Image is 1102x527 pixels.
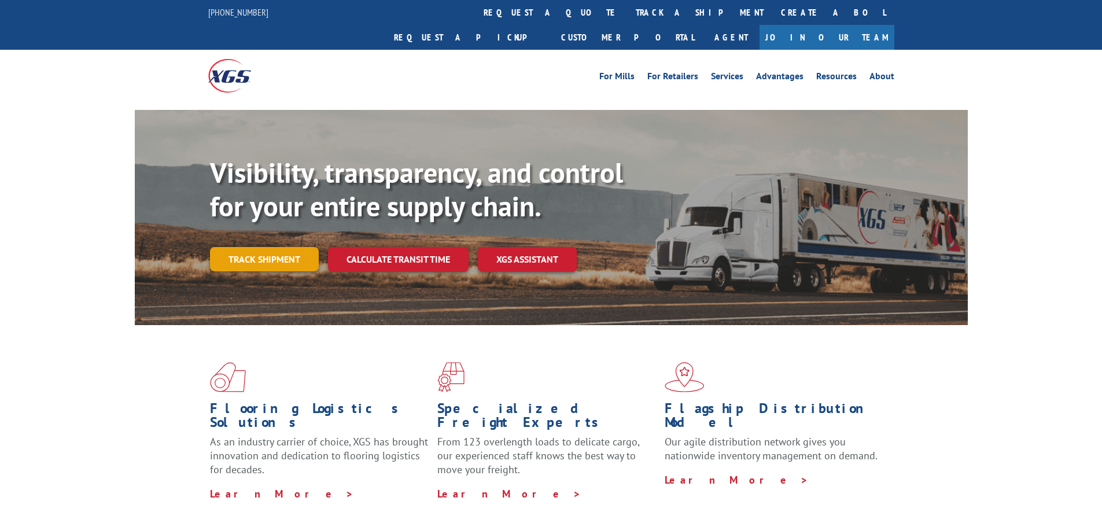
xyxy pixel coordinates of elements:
[711,72,743,84] a: Services
[328,247,469,272] a: Calculate transit time
[385,25,552,50] a: Request a pickup
[665,473,809,487] a: Learn More >
[437,401,656,435] h1: Specialized Freight Experts
[665,362,705,392] img: xgs-icon-flagship-distribution-model-red
[437,362,465,392] img: xgs-icon-focused-on-flooring-red
[869,72,894,84] a: About
[599,72,635,84] a: For Mills
[210,154,623,224] b: Visibility, transparency, and control for your entire supply chain.
[210,487,354,500] a: Learn More >
[437,435,656,487] p: From 123 overlength loads to delicate cargo, our experienced staff knows the best way to move you...
[210,401,429,435] h1: Flooring Logistics Solutions
[665,435,878,462] span: Our agile distribution network gives you nationwide inventory management on demand.
[210,362,246,392] img: xgs-icon-total-supply-chain-intelligence-red
[210,247,319,271] a: Track shipment
[478,247,577,272] a: XGS ASSISTANT
[703,25,760,50] a: Agent
[816,72,857,84] a: Resources
[210,435,428,476] span: As an industry carrier of choice, XGS has brought innovation and dedication to flooring logistics...
[437,487,581,500] a: Learn More >
[208,6,268,18] a: [PHONE_NUMBER]
[756,72,804,84] a: Advantages
[552,25,703,50] a: Customer Portal
[665,401,883,435] h1: Flagship Distribution Model
[647,72,698,84] a: For Retailers
[760,25,894,50] a: Join Our Team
